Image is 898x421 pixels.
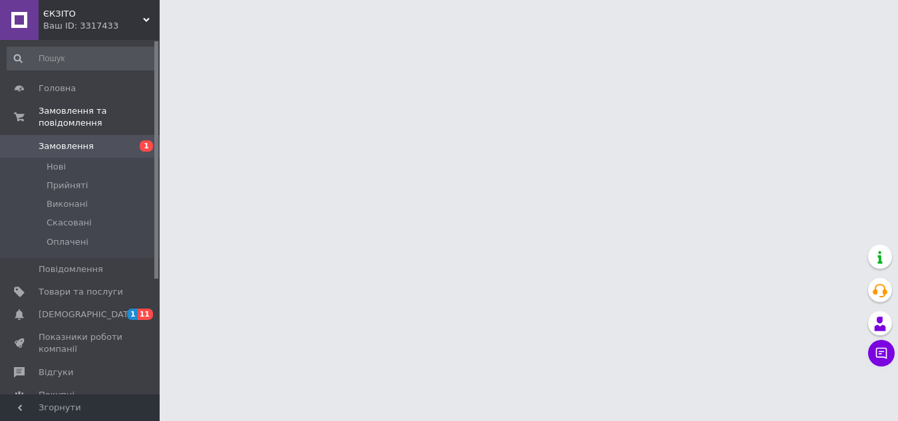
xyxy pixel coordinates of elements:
[43,8,143,20] span: ЄКЗІТО
[140,140,153,152] span: 1
[47,236,88,248] span: Оплачені
[138,309,153,320] span: 11
[39,140,94,152] span: Замовлення
[39,366,73,378] span: Відгуки
[39,82,76,94] span: Головна
[47,180,88,192] span: Прийняті
[39,105,160,129] span: Замовлення та повідомлення
[127,309,138,320] span: 1
[7,47,157,70] input: Пошук
[39,331,123,355] span: Показники роботи компанії
[47,217,92,229] span: Скасовані
[39,389,75,401] span: Покупці
[39,286,123,298] span: Товари та послуги
[47,198,88,210] span: Виконані
[39,263,103,275] span: Повідомлення
[868,340,895,366] button: Чат з покупцем
[39,309,137,321] span: [DEMOGRAPHIC_DATA]
[47,161,66,173] span: Нові
[43,20,160,32] div: Ваш ID: 3317433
